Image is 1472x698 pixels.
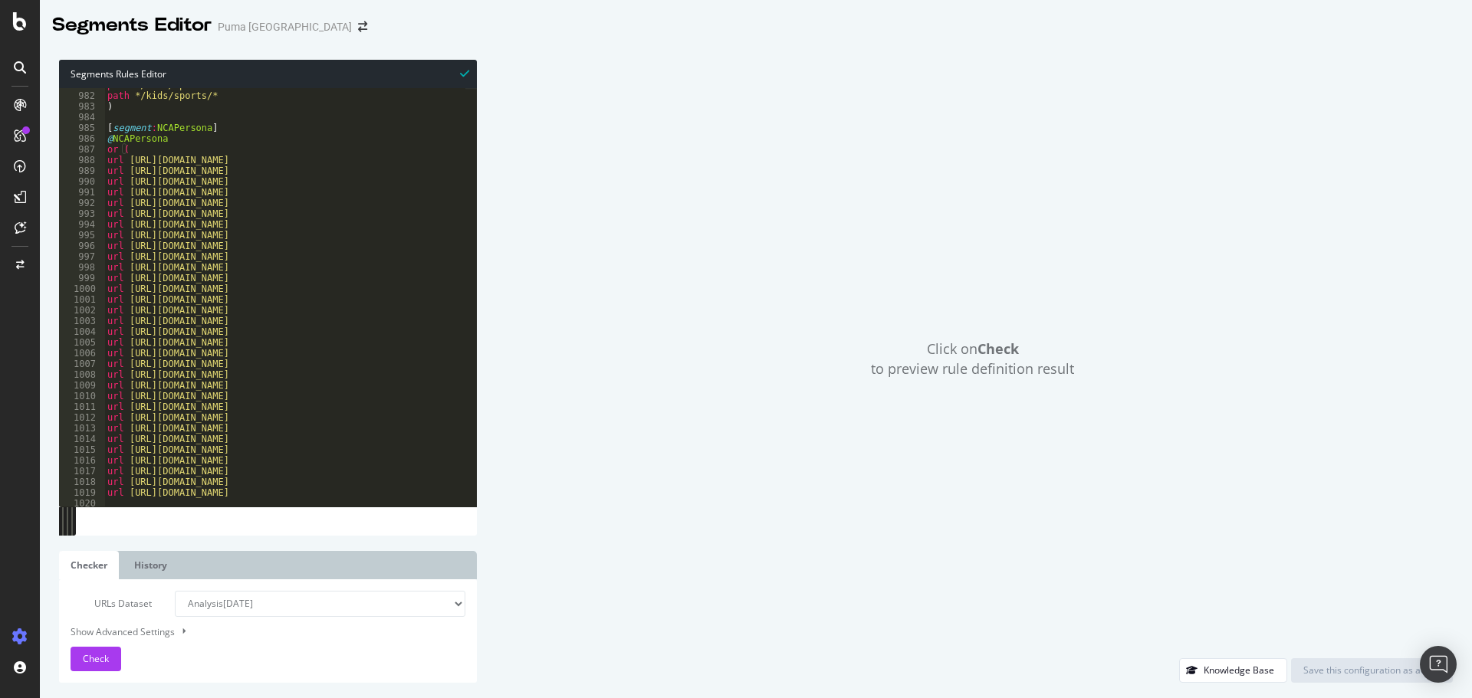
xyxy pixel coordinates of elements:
div: Puma [GEOGRAPHIC_DATA] [218,19,352,34]
div: 991 [59,187,105,198]
div: 1011 [59,401,105,412]
div: 1007 [59,359,105,369]
div: Knowledge Base [1204,664,1274,677]
div: Save this configuration as active [1303,664,1441,677]
div: 990 [59,176,105,187]
strong: Check [978,339,1019,358]
div: Open Intercom Messenger [1420,646,1457,683]
button: Check [71,647,121,671]
div: 1000 [59,283,105,294]
a: Checker [59,551,119,579]
button: Save this configuration as active [1291,658,1453,683]
div: 1008 [59,369,105,380]
div: 1009 [59,380,105,391]
div: 995 [59,230,105,241]
a: Knowledge Base [1179,664,1287,677]
div: 997 [59,251,105,262]
div: 1004 [59,326,105,337]
div: 1014 [59,434,105,444]
div: 982 [59,90,105,101]
div: 1020 [59,498,105,509]
label: URLs Dataset [59,591,163,617]
div: Segments Editor [52,12,212,38]
div: 1003 [59,316,105,326]
div: Show Advanced Settings [59,624,454,639]
button: Knowledge Base [1179,658,1287,683]
div: 987 [59,144,105,155]
div: 1013 [59,423,105,434]
div: 1005 [59,337,105,348]
div: 1019 [59,487,105,498]
a: History [123,551,179,579]
div: 1012 [59,412,105,423]
span: Click on to preview rule definition result [871,339,1074,378]
div: 1017 [59,466,105,477]
div: 992 [59,198,105,208]
div: 1015 [59,444,105,455]
div: 988 [59,155,105,165]
div: 984 [59,112,105,123]
div: 989 [59,165,105,176]
div: 993 [59,208,105,219]
div: 1002 [59,305,105,316]
div: 1018 [59,477,105,487]
div: 1006 [59,348,105,359]
div: 999 [59,273,105,283]
div: arrow-right-arrow-left [358,21,367,32]
div: Segments Rules Editor [59,60,477,88]
div: 1010 [59,391,105,401]
div: 985 [59,123,105,133]
div: 994 [59,219,105,230]
div: 998 [59,262,105,273]
div: 996 [59,241,105,251]
div: 986 [59,133,105,144]
div: 1016 [59,455,105,466]
span: Check [83,652,109,665]
div: 983 [59,101,105,112]
span: Syntax is valid [460,66,469,80]
div: 1001 [59,294,105,305]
